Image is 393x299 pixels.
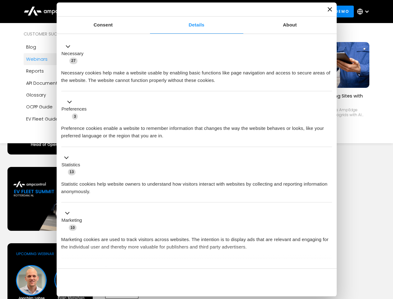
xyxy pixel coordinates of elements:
a: Blog [24,41,101,53]
span: 3 [72,113,78,120]
a: About [243,17,337,34]
label: Necessary [62,50,84,57]
button: Unclassified (2) [61,265,112,273]
a: EV Fleet Guide [24,113,101,125]
div: Glossary [26,92,46,98]
span: 13 [68,169,76,175]
a: OCPP Guide [24,101,101,113]
div: EV Fleet Guide [26,116,58,122]
div: Webinars [26,56,48,63]
button: Preferences (3) [61,98,91,120]
button: Statistics (13) [61,154,84,176]
a: Details [150,17,243,34]
div: OCPP Guide [26,103,53,110]
label: Marketing [62,217,82,224]
a: Consent [57,17,150,34]
a: Reports [24,65,101,77]
div: Blog [26,44,36,50]
a: Webinars [24,53,101,65]
div: Necessary cookies help make a website usable by enabling basic functions like page navigation and... [61,64,332,84]
a: API Documentation [24,77,101,89]
div: API Documentation [26,80,69,87]
button: Okay [242,273,332,292]
div: Customer success [24,31,101,37]
div: Marketing cookies are used to track visitors across websites. The intention is to display ads tha... [61,231,332,251]
div: Reports [26,68,44,74]
button: Marketing (10) [61,210,86,231]
div: Preference cookies enable a website to remember information that changes the way the website beha... [61,120,332,140]
label: Statistics [62,161,80,168]
span: 27 [69,58,77,64]
button: Necessary (27) [61,43,87,64]
button: Close banner [328,7,332,12]
span: 2 [103,266,109,272]
div: Statistic cookies help website owners to understand how visitors interact with websites by collec... [61,176,332,195]
span: 10 [69,225,77,231]
label: Preferences [62,106,87,113]
a: Glossary [24,89,101,101]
